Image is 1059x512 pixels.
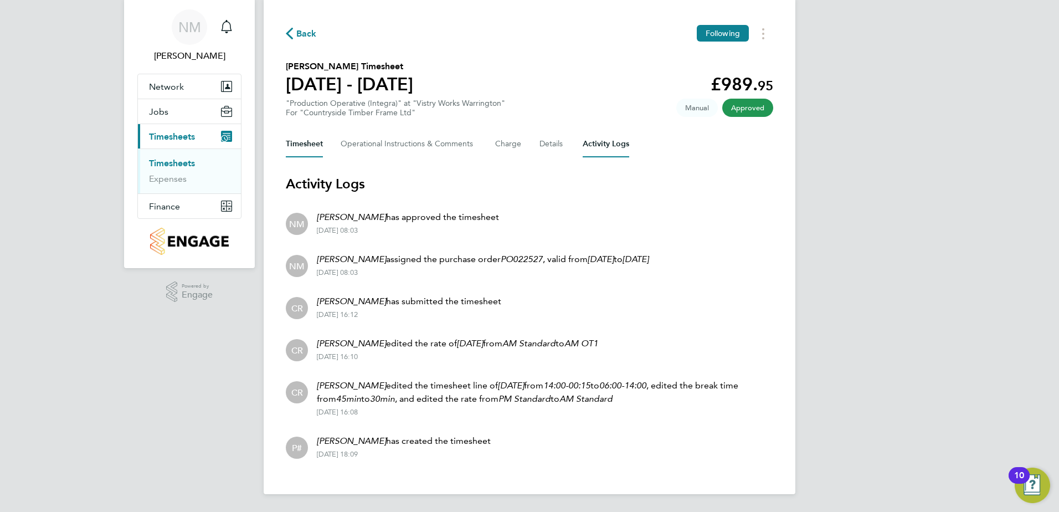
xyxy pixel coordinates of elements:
[317,226,499,235] div: [DATE] 08:03
[317,380,386,391] em: [PERSON_NAME]
[286,73,413,95] h1: [DATE] - [DATE]
[498,393,551,404] em: PM Standard
[317,295,501,308] p: has submitted the timesheet
[149,173,187,184] a: Expenses
[711,74,773,95] app-decimal: £989.
[588,254,614,264] em: [DATE]
[317,296,386,306] em: [PERSON_NAME]
[457,338,483,349] em: [DATE]
[289,218,305,230] span: NM
[758,78,773,94] span: 95
[149,158,195,168] a: Timesheets
[317,212,386,222] em: [PERSON_NAME]
[498,380,524,391] em: [DATE]
[286,437,308,459] div: Person #455588
[137,49,241,63] span: Naomi Mutter
[564,338,598,349] em: AM OT1
[623,254,649,264] em: [DATE]
[137,9,241,63] a: NM[PERSON_NAME]
[286,27,317,40] button: Back
[317,254,386,264] em: [PERSON_NAME]
[286,60,413,73] h2: [PERSON_NAME] Timesheet
[502,338,556,349] em: AM Standard
[137,228,241,255] a: Go to home page
[495,131,522,157] button: Charge
[317,338,386,349] em: [PERSON_NAME]
[317,408,773,417] div: [DATE] 16:08
[182,290,213,300] span: Engage
[289,260,305,272] span: NM
[753,25,773,42] button: Timesheets Menu
[291,344,303,356] span: CR
[317,436,386,446] em: [PERSON_NAME]
[676,99,718,117] span: This timesheet was manually created.
[149,106,168,117] span: Jobs
[286,131,323,157] button: Timesheet
[706,28,740,38] span: Following
[317,253,649,266] p: assigned the purchase order , valid from to
[317,352,598,361] div: [DATE] 16:10
[370,393,395,404] em: 30min
[317,450,491,459] div: [DATE] 18:09
[543,380,590,391] em: 14:00-00:15
[286,175,773,193] h3: Activity Logs
[286,381,308,403] div: Caitlin Rae
[286,255,308,277] div: Naomi Mutter
[317,434,491,448] p: has created the timesheet
[559,393,613,404] em: AM Standard
[599,380,646,391] em: 06:00-14:00
[138,99,241,124] button: Jobs
[150,228,228,255] img: countryside-properties-logo-retina.png
[286,99,505,117] div: "Production Operative (Integra)" at "Vistry Works Warrington"
[501,254,543,264] em: PO022527
[539,131,565,157] button: Details
[317,211,499,224] p: has approved the timesheet
[296,27,317,40] span: Back
[697,25,749,42] button: Following
[341,131,477,157] button: Operational Instructions & Comments
[317,310,501,319] div: [DATE] 16:12
[149,131,195,142] span: Timesheets
[722,99,773,117] span: This timesheet has been approved.
[292,442,302,454] span: P#
[291,302,303,314] span: CR
[1015,468,1050,503] button: Open Resource Center, 10 new notifications
[317,379,773,406] p: edited the timesheet line of from to , edited the break time from to , and edited the rate from to
[317,337,598,350] p: edited the rate of from to
[336,393,361,404] em: 45min
[138,124,241,149] button: Timesheets
[178,20,201,34] span: NM
[286,108,505,117] div: For "Countryside Timber Frame Ltd"
[286,339,308,361] div: Caitlin Rae
[138,149,241,193] div: Timesheets
[286,297,308,319] div: Caitlin Rae
[182,281,213,291] span: Powered by
[1014,475,1024,490] div: 10
[583,131,629,157] button: Activity Logs
[138,194,241,218] button: Finance
[286,213,308,235] div: Naomi Mutter
[166,281,213,303] a: Powered byEngage
[138,74,241,99] button: Network
[291,386,303,398] span: CR
[149,201,180,212] span: Finance
[149,81,184,92] span: Network
[317,268,649,277] div: [DATE] 08:03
